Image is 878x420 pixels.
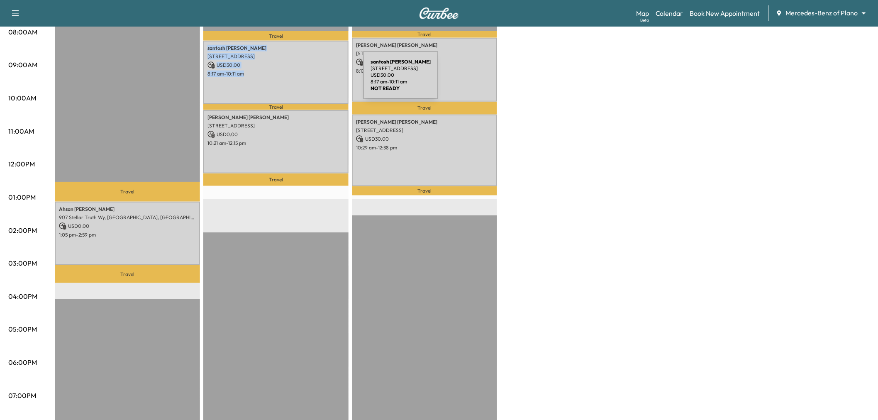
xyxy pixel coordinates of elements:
[59,232,196,238] p: 1:05 pm - 2:59 pm
[636,8,649,18] a: MapBeta
[207,122,344,129] p: [STREET_ADDRESS]
[8,93,36,103] p: 10:00AM
[640,17,649,23] div: Beta
[690,8,760,18] a: Book New Appointment
[203,173,349,186] p: Travel
[8,225,37,235] p: 02:00PM
[59,214,196,221] p: 907 Stellar Truth Wy, [GEOGRAPHIC_DATA], [GEOGRAPHIC_DATA], [GEOGRAPHIC_DATA]
[207,53,344,60] p: [STREET_ADDRESS]
[8,258,37,268] p: 03:00PM
[356,144,493,151] p: 10:29 am - 12:38 pm
[207,71,344,77] p: 8:17 am - 10:11 am
[352,102,497,115] p: Travel
[352,186,497,195] p: Travel
[8,27,37,37] p: 08:00AM
[8,192,36,202] p: 01:00PM
[55,265,200,283] p: Travel
[207,114,344,121] p: [PERSON_NAME] [PERSON_NAME]
[8,60,37,70] p: 09:00AM
[55,182,200,201] p: Travel
[8,357,37,367] p: 06:00PM
[356,50,493,57] p: [STREET_ADDRESS]
[8,324,37,334] p: 05:00PM
[356,68,493,74] p: 8:12 am - 10:06 am
[207,140,344,147] p: 10:21 am - 12:15 pm
[352,31,497,38] p: Travel
[8,159,35,169] p: 12:00PM
[207,45,344,51] p: santosh [PERSON_NAME]
[8,391,36,400] p: 07:00PM
[59,206,196,212] p: Ahsan [PERSON_NAME]
[419,7,459,19] img: Curbee Logo
[356,135,493,143] p: USD 30.00
[356,42,493,49] p: [PERSON_NAME] [PERSON_NAME]
[356,127,493,134] p: [STREET_ADDRESS]
[8,291,37,301] p: 04:00PM
[203,104,349,110] p: Travel
[656,8,683,18] a: Calendar
[203,31,349,41] p: Travel
[8,126,34,136] p: 11:00AM
[356,119,493,125] p: [PERSON_NAME] [PERSON_NAME]
[207,61,344,69] p: USD 30.00
[59,222,196,230] p: USD 0.00
[786,8,858,18] span: Mercedes-Benz of Plano
[207,131,344,138] p: USD 0.00
[356,59,493,66] p: USD 30.00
